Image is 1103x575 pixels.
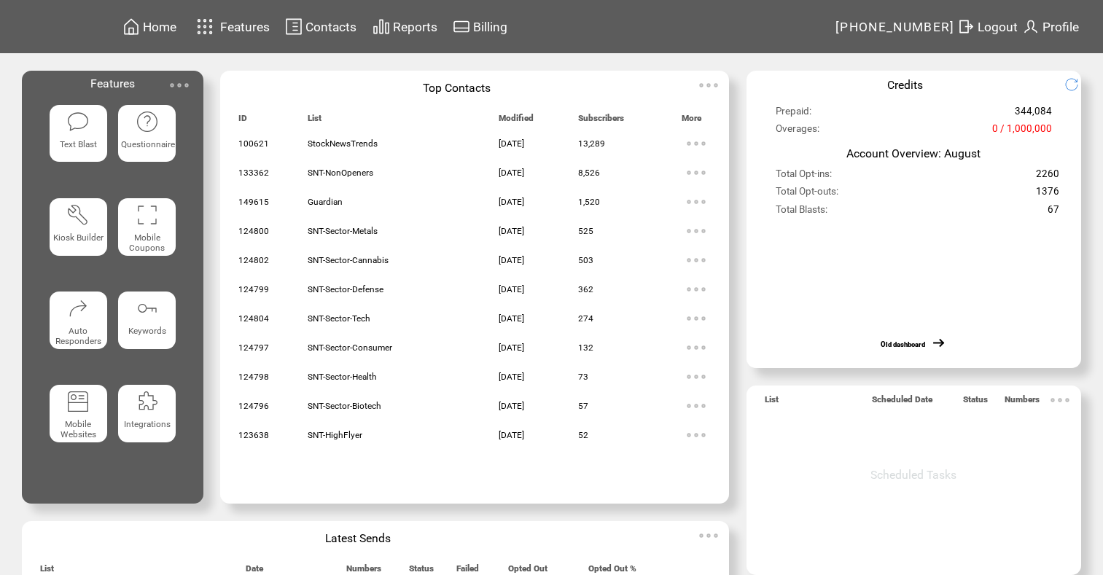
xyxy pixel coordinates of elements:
[499,284,524,294] span: [DATE]
[870,468,956,482] span: Scheduled Tasks
[499,430,524,440] span: [DATE]
[136,297,159,320] img: keywords.svg
[499,343,524,353] span: [DATE]
[61,419,96,439] span: Mobile Websites
[136,203,159,227] img: coupons.svg
[129,232,165,253] span: Mobile Coupons
[90,77,135,90] span: Features
[887,78,923,92] span: Credits
[499,401,524,411] span: [DATE]
[578,372,588,382] span: 73
[1020,15,1081,38] a: Profile
[238,113,247,130] span: ID
[682,129,711,158] img: ellypsis.svg
[308,197,343,207] span: Guardian
[238,138,269,149] span: 100621
[682,391,711,421] img: ellypsis.svg
[682,362,711,391] img: ellypsis.svg
[473,20,507,34] span: Billing
[955,15,1020,38] a: Logout
[66,203,90,227] img: tool%201.svg
[121,139,175,149] span: Questionnaire
[238,197,269,207] span: 149615
[55,326,101,346] span: Auto Responders
[694,71,723,100] img: ellypsis.svg
[308,313,370,324] span: SNT-Sector-Tech
[370,15,440,38] a: Reports
[305,20,356,34] span: Contacts
[238,255,269,265] span: 124802
[190,12,273,41] a: Features
[373,17,390,36] img: chart.svg
[499,138,524,149] span: [DATE]
[776,123,819,141] span: Overages:
[776,106,811,123] span: Prepaid:
[1015,106,1052,123] span: 344,084
[578,284,593,294] span: 362
[283,15,359,38] a: Contacts
[578,113,624,130] span: Subscribers
[238,430,269,440] span: 123638
[682,275,711,304] img: ellypsis.svg
[453,17,470,36] img: creidtcard.svg
[238,343,269,353] span: 124797
[578,343,593,353] span: 132
[308,138,378,149] span: StockNewsTrends
[776,204,827,222] span: Total Blasts:
[578,168,600,178] span: 8,526
[694,521,723,550] img: ellypsis.svg
[1036,186,1059,203] span: 1376
[308,168,373,178] span: SNT-NonOpeners
[308,226,378,236] span: SNT-Sector-Metals
[120,15,179,38] a: Home
[118,385,176,466] a: Integrations
[285,17,303,36] img: contacts.svg
[50,198,107,280] a: Kiosk Builder
[578,197,600,207] span: 1,520
[238,284,269,294] span: 124799
[308,113,321,130] span: List
[881,340,925,348] a: Old dashboard
[499,226,524,236] span: [DATE]
[776,186,838,203] span: Total Opt-outs:
[118,292,176,373] a: Keywords
[66,110,90,133] img: text-blast.svg
[238,372,269,382] span: 124798
[53,232,104,243] span: Kiosk Builder
[308,343,392,353] span: SNT-Sector-Consumer
[963,394,988,411] span: Status
[1042,20,1079,34] span: Profile
[846,146,981,160] span: Account Overview: August
[308,401,381,411] span: SNT-Sector-Biotech
[238,313,269,324] span: 124804
[325,531,391,545] span: Latest Sends
[308,372,377,382] span: SNT-Sector-Health
[682,304,711,333] img: ellypsis.svg
[872,394,932,411] span: Scheduled Date
[499,197,524,207] span: [DATE]
[1064,77,1090,92] img: refresh.png
[124,419,171,429] span: Integrations
[451,15,510,38] a: Billing
[50,105,107,187] a: Text Blast
[992,123,1052,141] span: 0 / 1,000,000
[136,110,159,133] img: questionnaire.svg
[835,20,955,34] span: [PHONE_NUMBER]
[957,17,975,36] img: exit.svg
[50,292,107,373] a: Auto Responders
[1048,204,1059,222] span: 67
[578,313,593,324] span: 274
[118,198,176,280] a: Mobile Coupons
[578,226,593,236] span: 525
[238,168,269,178] span: 133362
[978,20,1018,34] span: Logout
[578,401,588,411] span: 57
[128,326,166,336] span: Keywords
[136,390,159,413] img: integrations.svg
[1036,168,1059,186] span: 2260
[393,20,437,34] span: Reports
[308,255,389,265] span: SNT-Sector-Cannabis
[66,297,90,320] img: auto-responders.svg
[192,15,218,39] img: features.svg
[578,255,593,265] span: 503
